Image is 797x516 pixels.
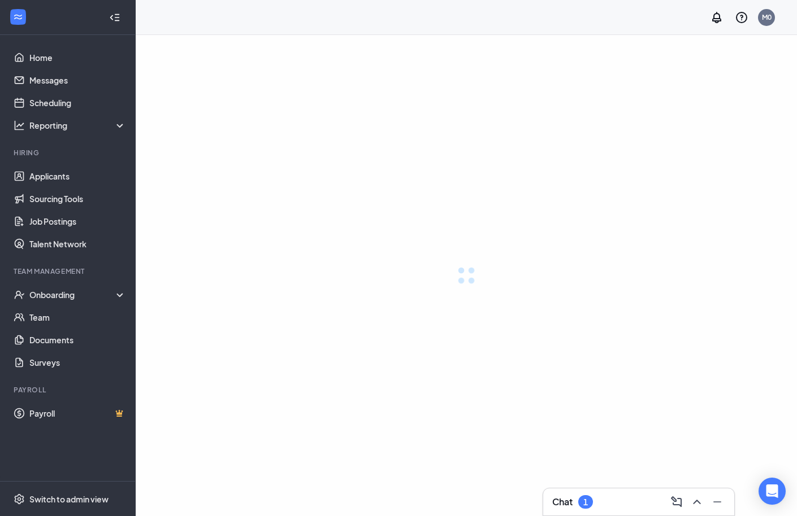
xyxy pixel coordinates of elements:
svg: Analysis [14,120,25,131]
h3: Chat [552,496,573,508]
a: Scheduling [29,91,126,114]
svg: Collapse [109,12,120,23]
a: Surveys [29,351,126,374]
svg: Minimize [711,495,724,509]
svg: WorkstreamLogo [12,11,24,23]
a: Sourcing Tools [29,187,126,210]
div: Open Intercom Messenger [759,478,786,505]
a: Documents [29,329,126,351]
a: PayrollCrown [29,402,126,425]
div: Payroll [14,385,124,395]
svg: ComposeMessage [670,495,683,509]
a: Applicants [29,165,126,187]
a: Job Postings [29,210,126,233]
a: Messages [29,69,126,91]
button: ComposeMessage [666,493,685,511]
div: Reporting [29,120,127,131]
div: 1 [583,497,588,507]
svg: UserCheck [14,289,25,300]
svg: Settings [14,493,25,505]
svg: Notifications [710,11,724,24]
a: Home [29,46,126,69]
div: Team Management [14,266,124,276]
div: M0 [762,12,772,22]
div: Switch to admin view [29,493,109,505]
a: Team [29,306,126,329]
button: ChevronUp [687,493,705,511]
button: Minimize [707,493,725,511]
svg: QuestionInfo [735,11,748,24]
div: Hiring [14,148,124,158]
svg: ChevronUp [690,495,704,509]
a: Talent Network [29,233,126,255]
div: Onboarding [29,289,127,300]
